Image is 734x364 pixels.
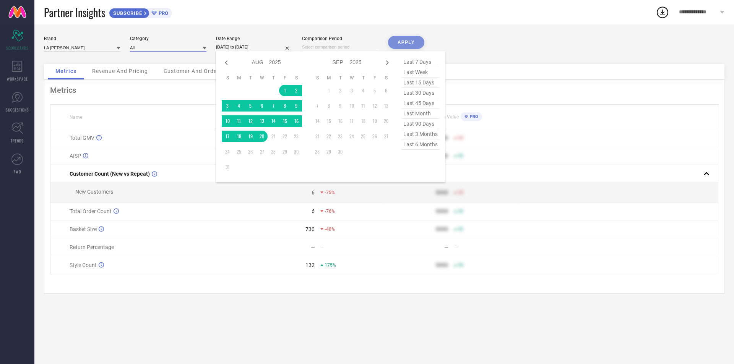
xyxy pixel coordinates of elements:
[380,131,392,142] td: Sat Sep 27 2025
[401,139,440,150] span: last 6 months
[346,131,357,142] td: Wed Sep 24 2025
[369,115,380,127] td: Fri Sep 19 2025
[164,68,222,74] span: Customer And Orders
[346,115,357,127] td: Wed Sep 17 2025
[357,85,369,96] td: Thu Sep 04 2025
[444,244,448,250] div: —
[454,244,517,250] div: —
[233,115,245,127] td: Mon Aug 11 2025
[256,75,268,81] th: Wednesday
[468,114,478,119] span: PRO
[458,209,463,214] span: 50
[268,75,279,81] th: Thursday
[436,262,448,268] div: 9999
[130,36,206,41] div: Category
[70,262,97,268] span: Style Count
[70,226,97,232] span: Basket Size
[291,100,302,112] td: Sat Aug 09 2025
[233,100,245,112] td: Mon Aug 04 2025
[222,115,233,127] td: Sun Aug 10 2025
[335,100,346,112] td: Tue Sep 09 2025
[256,115,268,127] td: Wed Aug 13 2025
[323,85,335,96] td: Mon Sep 01 2025
[346,85,357,96] td: Wed Sep 03 2025
[245,75,256,81] th: Tuesday
[357,115,369,127] td: Thu Sep 18 2025
[335,146,346,157] td: Tue Sep 30 2025
[401,108,440,119] span: last month
[268,100,279,112] td: Thu Aug 07 2025
[311,244,315,250] div: —
[279,131,291,142] td: Fri Aug 22 2025
[279,100,291,112] td: Fri Aug 08 2025
[70,244,114,250] span: Return Percentage
[383,58,392,67] div: Next month
[369,85,380,96] td: Fri Sep 05 2025
[44,36,120,41] div: Brand
[245,131,256,142] td: Tue Aug 19 2025
[346,75,357,81] th: Wednesday
[233,75,245,81] th: Monday
[70,208,112,214] span: Total Order Count
[222,75,233,81] th: Sunday
[325,190,335,195] span: -75%
[357,131,369,142] td: Thu Sep 25 2025
[401,67,440,78] span: last week
[312,75,323,81] th: Sunday
[302,43,378,51] input: Select comparison period
[70,115,82,120] span: Name
[312,115,323,127] td: Sun Sep 14 2025
[216,36,292,41] div: Date Range
[312,100,323,112] td: Sun Sep 07 2025
[312,208,315,214] div: 6
[401,78,440,88] span: last 15 days
[380,75,392,81] th: Saturday
[369,100,380,112] td: Fri Sep 12 2025
[302,36,378,41] div: Comparison Period
[268,131,279,142] td: Thu Aug 21 2025
[6,45,29,51] span: SCORECARDS
[323,131,335,142] td: Mon Sep 22 2025
[245,146,256,157] td: Tue Aug 26 2025
[75,189,113,195] span: New Customers
[222,131,233,142] td: Sun Aug 17 2025
[279,115,291,127] td: Fri Aug 15 2025
[44,5,105,20] span: Partner Insights
[6,107,29,113] span: SUGGESTIONS
[70,171,150,177] span: Customer Count (New vs Repeat)
[222,58,231,67] div: Previous month
[92,68,148,74] span: Revenue And Pricing
[323,115,335,127] td: Mon Sep 15 2025
[70,135,94,141] span: Total GMV
[291,75,302,81] th: Saturday
[321,244,384,250] div: —
[401,119,440,129] span: last 90 days
[656,5,669,19] div: Open download list
[14,169,21,175] span: FWD
[291,85,302,96] td: Sat Aug 02 2025
[268,146,279,157] td: Thu Aug 28 2025
[109,6,172,18] a: SUBSCRIBEPRO
[369,75,380,81] th: Friday
[325,209,335,214] span: -76%
[401,88,440,98] span: last 30 days
[216,43,292,51] input: Select date range
[233,146,245,157] td: Mon Aug 25 2025
[11,138,24,144] span: TRENDS
[279,85,291,96] td: Fri Aug 01 2025
[291,131,302,142] td: Sat Aug 23 2025
[312,189,315,196] div: 6
[233,131,245,142] td: Mon Aug 18 2025
[458,226,463,232] span: 50
[279,75,291,81] th: Friday
[55,68,76,74] span: Metrics
[380,115,392,127] td: Sat Sep 20 2025
[401,57,440,67] span: last 7 days
[357,75,369,81] th: Thursday
[157,10,168,16] span: PRO
[325,226,335,232] span: -40%
[222,146,233,157] td: Sun Aug 24 2025
[335,131,346,142] td: Tue Sep 23 2025
[325,262,336,268] span: 175%
[458,262,463,268] span: 50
